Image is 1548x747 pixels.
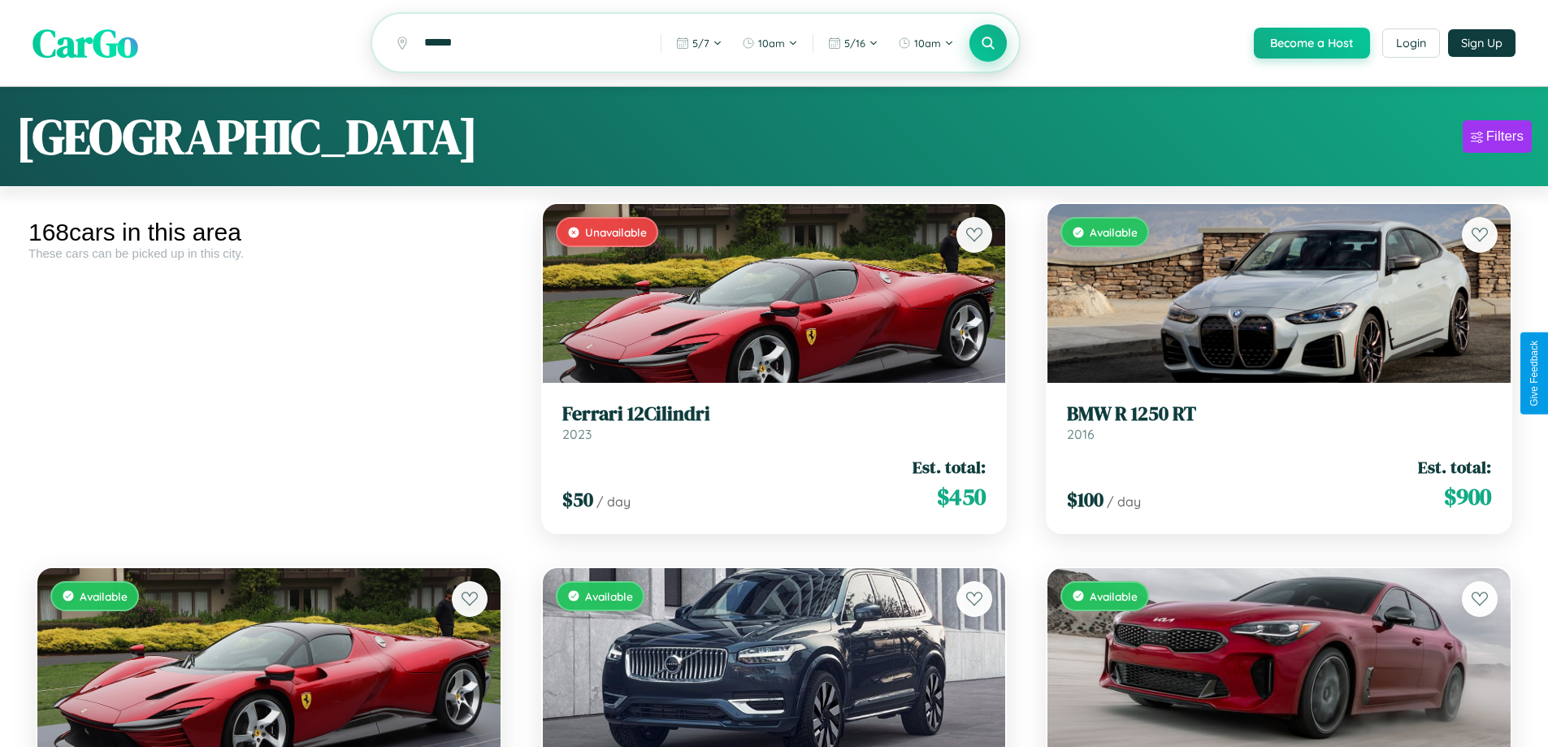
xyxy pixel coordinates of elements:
[585,589,633,603] span: Available
[1418,455,1491,479] span: Est. total:
[1067,402,1491,442] a: BMW R 1250 RT2016
[1463,120,1532,153] button: Filters
[1448,29,1515,57] button: Sign Up
[1067,402,1491,426] h3: BMW R 1250 RT
[562,426,592,442] span: 2023
[1107,493,1141,510] span: / day
[1382,28,1440,58] button: Login
[1528,341,1540,406] div: Give Feedback
[585,225,647,239] span: Unavailable
[820,30,887,56] button: 5/16
[692,37,709,50] span: 5 / 7
[668,30,731,56] button: 5/7
[80,589,128,603] span: Available
[914,37,941,50] span: 10am
[562,486,593,513] span: $ 50
[1254,28,1370,59] button: Become a Host
[937,480,986,513] span: $ 450
[844,37,865,50] span: 5 / 16
[890,30,962,56] button: 10am
[562,402,986,426] h3: Ferrari 12Cilindri
[33,16,138,70] span: CarGo
[16,103,478,170] h1: [GEOGRAPHIC_DATA]
[1090,589,1138,603] span: Available
[913,455,986,479] span: Est. total:
[1486,128,1524,145] div: Filters
[758,37,785,50] span: 10am
[734,30,806,56] button: 10am
[1444,480,1491,513] span: $ 900
[1067,426,1095,442] span: 2016
[562,402,986,442] a: Ferrari 12Cilindri2023
[28,219,509,246] div: 168 cars in this area
[1067,486,1104,513] span: $ 100
[28,246,509,260] div: These cars can be picked up in this city.
[1090,225,1138,239] span: Available
[596,493,631,510] span: / day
